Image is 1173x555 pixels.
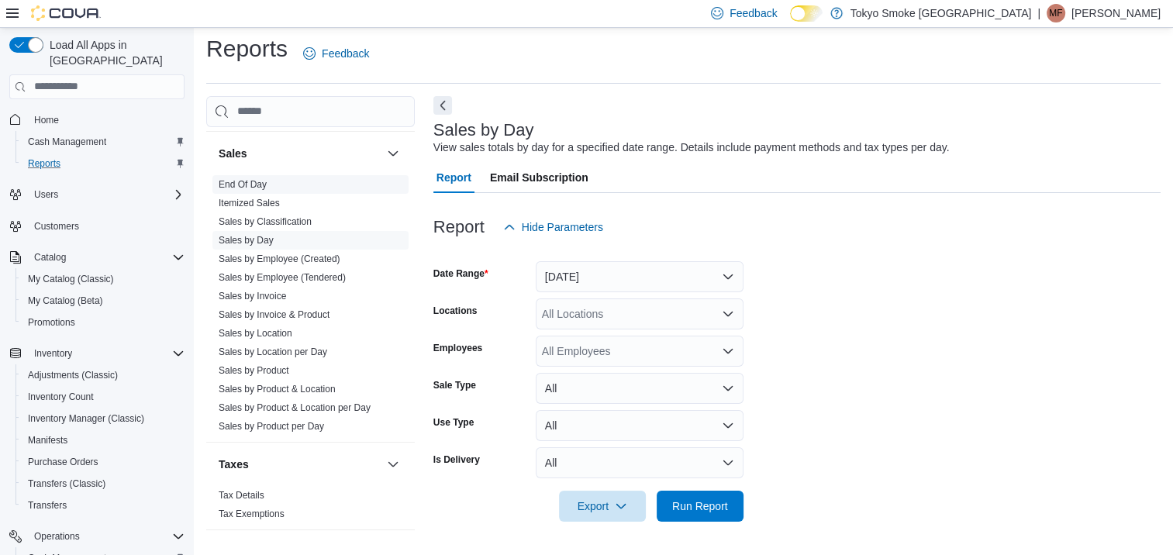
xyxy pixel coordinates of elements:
[3,526,191,547] button: Operations
[22,133,185,151] span: Cash Management
[536,261,743,292] button: [DATE]
[219,178,267,191] span: End Of Day
[384,455,402,474] button: Taxes
[219,327,292,340] span: Sales by Location
[28,412,144,425] span: Inventory Manager (Classic)
[34,530,80,543] span: Operations
[219,421,324,432] a: Sales by Product per Day
[497,212,609,243] button: Hide Parameters
[28,273,114,285] span: My Catalog (Classic)
[219,271,346,284] span: Sales by Employee (Tendered)
[22,474,112,493] a: Transfers (Classic)
[22,133,112,151] a: Cash Management
[28,216,185,236] span: Customers
[433,379,476,391] label: Sale Type
[28,295,103,307] span: My Catalog (Beta)
[219,457,381,472] button: Taxes
[22,453,185,471] span: Purchase Orders
[559,491,646,522] button: Export
[536,410,743,441] button: All
[28,110,185,129] span: Home
[28,477,105,490] span: Transfers (Classic)
[28,434,67,446] span: Manifests
[219,291,286,302] a: Sales by Invoice
[16,153,191,174] button: Reports
[3,109,191,131] button: Home
[22,409,185,428] span: Inventory Manager (Classic)
[522,219,603,235] span: Hide Parameters
[28,316,75,329] span: Promotions
[22,154,67,173] a: Reports
[34,188,58,201] span: Users
[219,402,371,414] span: Sales by Product & Location per Day
[22,313,81,332] a: Promotions
[384,144,402,163] button: Sales
[22,270,120,288] a: My Catalog (Classic)
[433,140,950,156] div: View sales totals by day for a specified date range. Details include payment methods and tax type...
[219,364,289,377] span: Sales by Product
[3,215,191,237] button: Customers
[206,33,288,64] h1: Reports
[536,447,743,478] button: All
[219,253,340,264] a: Sales by Employee (Created)
[22,496,185,515] span: Transfers
[297,38,375,69] a: Feedback
[28,344,78,363] button: Inventory
[34,347,72,360] span: Inventory
[219,328,292,339] a: Sales by Location
[22,431,185,450] span: Manifests
[16,386,191,408] button: Inventory Count
[16,290,191,312] button: My Catalog (Beta)
[219,508,285,520] span: Tax Exemptions
[219,365,289,376] a: Sales by Product
[34,114,59,126] span: Home
[16,268,191,290] button: My Catalog (Classic)
[219,490,264,501] a: Tax Details
[219,198,280,209] a: Itemized Sales
[433,342,482,354] label: Employees
[22,496,73,515] a: Transfers
[433,267,488,280] label: Date Range
[16,131,191,153] button: Cash Management
[722,345,734,357] button: Open list of options
[28,111,65,129] a: Home
[22,474,185,493] span: Transfers (Classic)
[28,527,86,546] button: Operations
[219,402,371,413] a: Sales by Product & Location per Day
[28,185,64,204] button: Users
[16,495,191,516] button: Transfers
[219,215,312,228] span: Sales by Classification
[219,235,274,246] a: Sales by Day
[219,253,340,265] span: Sales by Employee (Created)
[322,46,369,61] span: Feedback
[28,527,185,546] span: Operations
[16,451,191,473] button: Purchase Orders
[22,313,185,332] span: Promotions
[22,154,185,173] span: Reports
[28,391,94,403] span: Inventory Count
[28,248,185,267] span: Catalog
[219,146,381,161] button: Sales
[219,457,249,472] h3: Taxes
[536,373,743,404] button: All
[22,366,124,384] a: Adjustments (Classic)
[1047,4,1065,22] div: Matthew Frolander
[16,364,191,386] button: Adjustments (Classic)
[43,37,185,68] span: Load All Apps in [GEOGRAPHIC_DATA]
[433,453,480,466] label: Is Delivery
[3,246,191,268] button: Catalog
[22,409,150,428] a: Inventory Manager (Classic)
[206,486,415,529] div: Taxes
[433,416,474,429] label: Use Type
[433,96,452,115] button: Next
[219,146,247,161] h3: Sales
[568,491,637,522] span: Export
[16,473,191,495] button: Transfers (Classic)
[219,384,336,395] a: Sales by Product & Location
[22,431,74,450] a: Manifests
[219,309,329,320] a: Sales by Invoice & Product
[22,291,109,310] a: My Catalog (Beta)
[28,344,185,363] span: Inventory
[1037,4,1040,22] p: |
[672,498,728,514] span: Run Report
